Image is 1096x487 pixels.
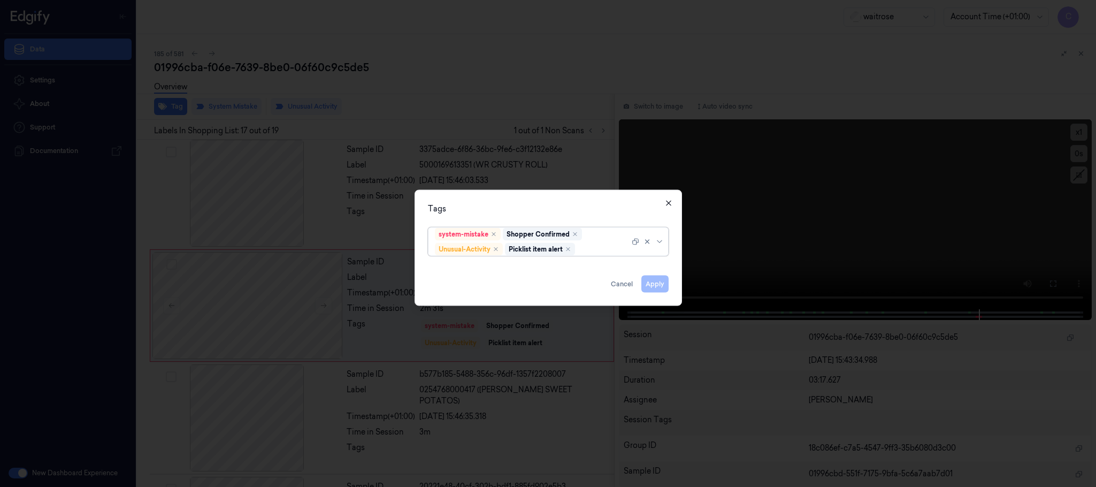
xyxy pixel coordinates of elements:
[493,246,499,253] div: Remove ,Unusual-Activity
[565,246,571,253] div: Remove ,Picklist item alert
[490,231,497,238] div: Remove ,system-mistake
[439,230,488,239] div: system-mistake
[428,203,669,215] div: Tags
[607,276,637,293] button: Cancel
[507,230,570,239] div: Shopper Confirmed
[509,245,563,254] div: Picklist item alert
[572,231,578,238] div: Remove ,Shopper Confirmed
[439,245,490,254] div: Unusual-Activity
